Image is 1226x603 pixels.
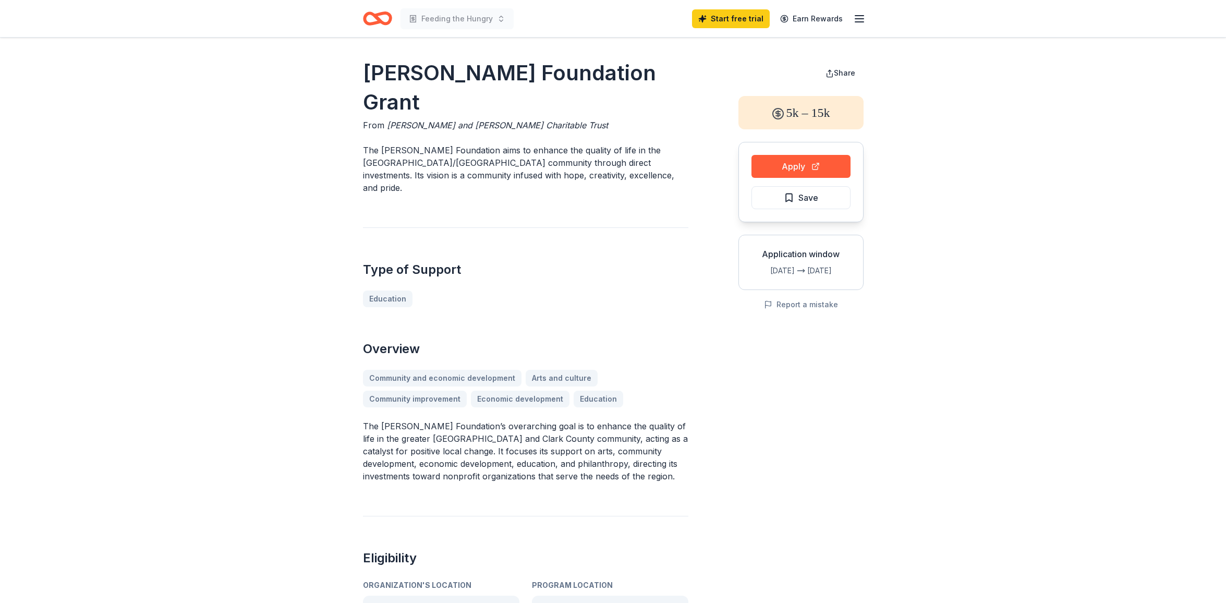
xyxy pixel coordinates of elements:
[817,63,864,83] button: Share
[421,13,493,25] span: Feeding the Hungry
[363,420,688,483] p: The [PERSON_NAME] Foundation’s overarching goal is to enhance the quality of life in the greater ...
[363,6,392,31] a: Home
[692,9,770,28] a: Start free trial
[363,261,688,278] h2: Type of Support
[363,291,412,307] a: Education
[747,248,855,260] div: Application window
[747,264,795,277] div: [DATE]
[363,58,688,117] h1: [PERSON_NAME] Foundation Grant
[751,155,851,178] button: Apply
[363,341,688,357] h2: Overview
[363,550,688,566] h2: Eligibility
[363,579,519,592] div: Organization's Location
[764,298,838,311] button: Report a mistake
[400,8,514,29] button: Feeding the Hungry
[363,144,688,194] p: The [PERSON_NAME] Foundation aims to enhance the quality of life in the [GEOGRAPHIC_DATA]/[GEOGRA...
[751,186,851,209] button: Save
[774,9,849,28] a: Earn Rewards
[834,68,855,77] span: Share
[807,264,855,277] div: [DATE]
[363,119,688,131] div: From
[387,120,608,130] span: [PERSON_NAME] and [PERSON_NAME] Charitable Trust
[738,96,864,129] div: 5k – 15k
[532,579,688,592] div: Program Location
[798,191,818,204] span: Save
